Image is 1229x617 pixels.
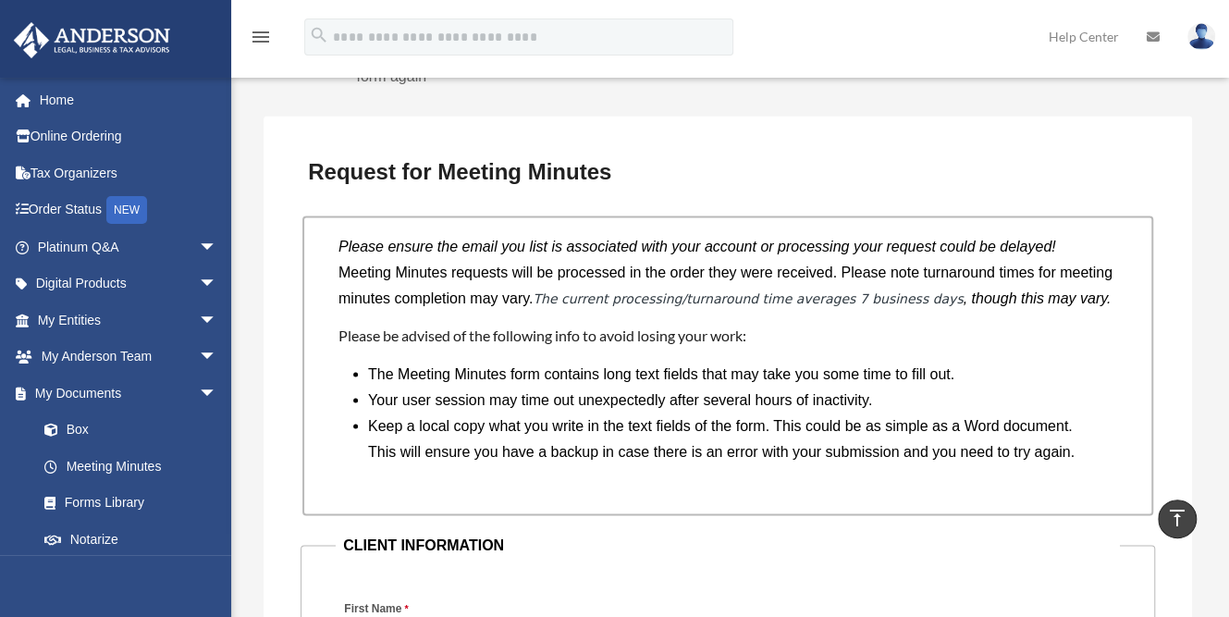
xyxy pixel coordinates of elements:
img: Anderson Advisors Platinum Portal [8,22,176,58]
h3: Request for Meeting Minutes [301,153,1155,191]
a: vertical_align_top [1158,500,1197,538]
li: Your user session may time out unexpectedly after several hours of inactivity. [368,387,1102,413]
a: Tax Organizers [13,154,245,191]
div: NEW [106,196,147,224]
span: arrow_drop_down [199,375,236,413]
span: arrow_drop_down [199,228,236,266]
span: arrow_drop_down [199,339,236,376]
a: Forms Library [26,485,245,522]
span: arrow_drop_down [199,265,236,303]
legend: CLIENT INFORMATION [336,532,1120,558]
i: vertical_align_top [1166,507,1188,529]
p: Meeting Minutes requests will be processed in the order they were received. Please note turnaroun... [338,260,1117,312]
a: Platinum Q&Aarrow_drop_down [13,228,245,265]
h4: Please be advised of the following info to avoid losing your work: [338,326,1117,346]
a: Box [26,412,245,449]
em: The current processing/turnaround time averages 7 business days [533,291,963,306]
a: Home [13,81,245,118]
a: My Entitiesarrow_drop_down [13,302,245,339]
a: Notarize [26,521,245,558]
i: , though this may vary. [963,290,1111,306]
i: search [309,25,329,45]
a: Online Ordering [13,118,245,155]
a: Meeting Minutes [26,448,236,485]
a: My Documentsarrow_drop_down [13,375,245,412]
i: menu [250,26,272,48]
li: The Meeting Minutes form contains long text fields that may take you some time to fill out. [368,361,1102,387]
li: Keep a local copy what you write in the text fields of the form. This could be as simple as a Wor... [368,413,1102,464]
a: Digital Productsarrow_drop_down [13,265,245,302]
a: My Anderson Teamarrow_drop_down [13,339,245,376]
a: menu [250,32,272,48]
a: Order StatusNEW [13,191,245,229]
span: arrow_drop_down [199,302,236,339]
img: User Pic [1187,23,1215,50]
i: Please ensure the email you list is associated with your account or processing your request could... [338,239,1056,254]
